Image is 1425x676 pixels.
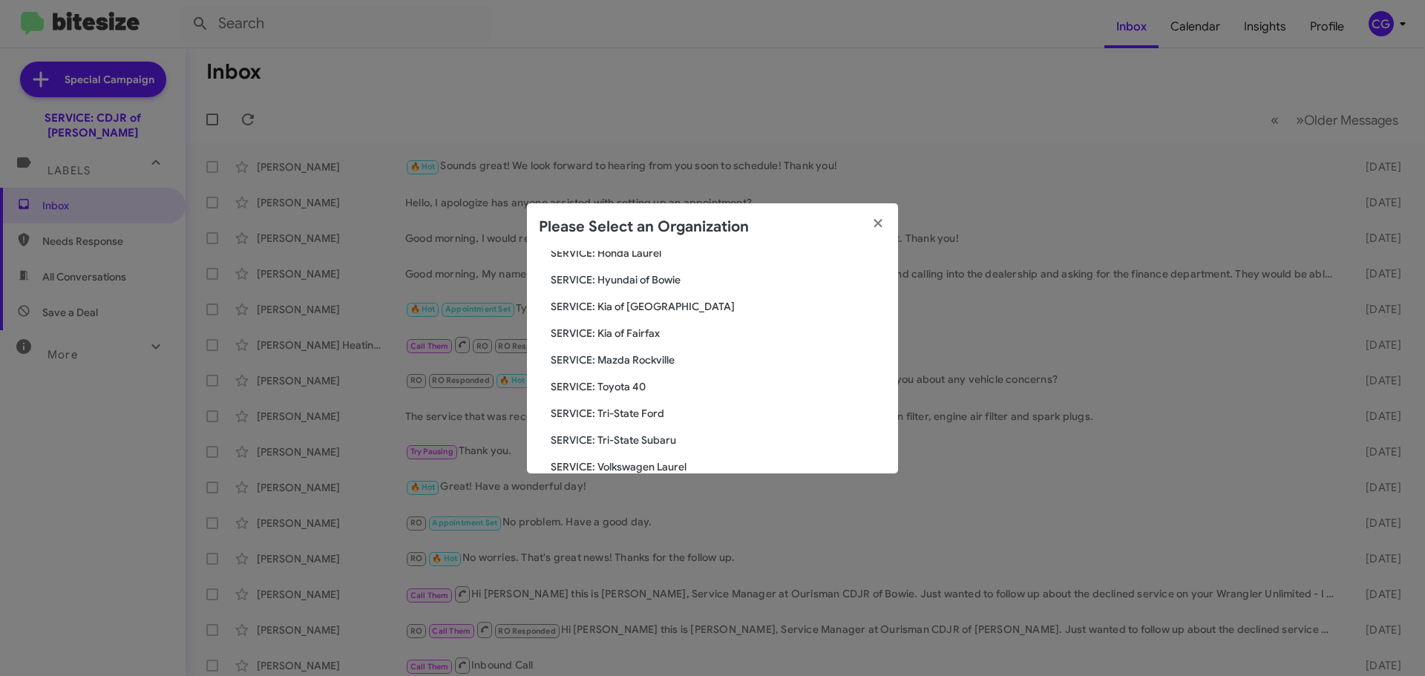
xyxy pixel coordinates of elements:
span: SERVICE: Kia of Fairfax [551,326,886,341]
span: SERVICE: Volkswagen Laurel [551,459,886,474]
span: SERVICE: Toyota 40 [551,379,886,394]
span: SERVICE: Mazda Rockville [551,352,886,367]
span: SERVICE: Kia of [GEOGRAPHIC_DATA] [551,299,886,314]
span: SERVICE: Honda Laurel [551,246,886,260]
span: SERVICE: Hyundai of Bowie [551,272,886,287]
span: SERVICE: Tri-State Ford [551,406,886,421]
span: SERVICE: Tri-State Subaru [551,433,886,447]
h2: Please Select an Organization [539,215,749,239]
